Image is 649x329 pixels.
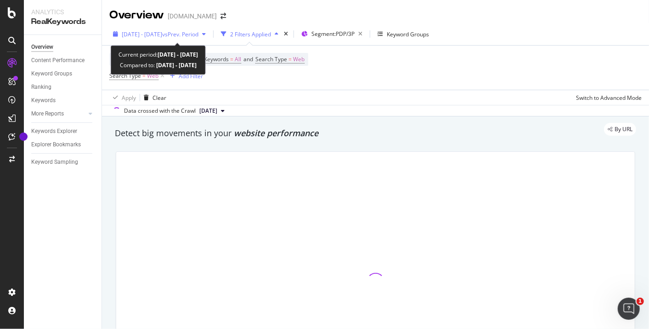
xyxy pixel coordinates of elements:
[31,127,95,136] a: Keywords Explorer
[19,133,28,141] div: Tooltip anchor
[255,55,287,63] span: Search Type
[155,62,197,69] b: [DATE] - [DATE]
[604,123,636,136] div: legacy label
[199,107,217,115] span: 2025 Jul. 20th
[31,96,56,105] div: Keywords
[615,127,632,132] span: By URL
[109,7,164,23] div: Overview
[31,140,95,150] a: Explorer Bookmarks
[140,90,166,105] button: Clear
[120,60,197,71] div: Compared to:
[31,157,95,167] a: Keyword Sampling
[162,30,198,38] span: vs Prev. Period
[31,56,95,65] a: Content Performance
[288,55,292,63] span: =
[109,72,141,80] span: Search Type
[637,298,644,305] span: 1
[152,94,166,102] div: Clear
[31,56,85,65] div: Content Performance
[217,27,282,41] button: 2 Filters Applied
[31,127,77,136] div: Keywords Explorer
[179,72,203,80] div: Add Filter
[204,55,229,63] span: Keywords
[31,17,94,27] div: RealKeywords
[618,298,640,320] iframe: Intercom live chat
[147,69,158,82] span: Web
[31,82,95,92] a: Ranking
[282,29,290,39] div: times
[311,30,355,38] span: Segment: PDP/3P
[31,69,95,79] a: Keyword Groups
[31,42,95,52] a: Overview
[122,94,136,102] div: Apply
[166,70,203,81] button: Add Filter
[31,109,86,119] a: More Reports
[235,53,241,66] span: All
[576,94,642,102] div: Switch to Advanced Mode
[31,109,64,119] div: More Reports
[122,30,162,38] span: [DATE] - [DATE]
[220,13,226,19] div: arrow-right-arrow-left
[31,7,94,17] div: Analytics
[109,27,209,41] button: [DATE] - [DATE]vsPrev. Period
[293,53,305,66] span: Web
[31,42,53,52] div: Overview
[142,72,146,80] span: =
[196,105,228,116] button: [DATE]
[243,55,253,63] span: and
[298,27,366,41] button: Segment:PDP/3P
[374,27,433,41] button: Keyword Groups
[230,30,271,38] div: 2 Filters Applied
[31,96,95,105] a: Keywords
[109,90,136,105] button: Apply
[31,140,81,150] div: Explorer Bookmarks
[230,55,233,63] span: =
[168,12,217,21] div: [DOMAIN_NAME]
[31,157,78,167] div: Keyword Sampling
[31,82,51,92] div: Ranking
[572,90,642,105] button: Switch to Advanced Mode
[124,107,196,115] div: Data crossed with the Crawl
[158,51,198,59] b: [DATE] - [DATE]
[119,50,198,60] div: Current period:
[31,69,72,79] div: Keyword Groups
[387,30,429,38] div: Keyword Groups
